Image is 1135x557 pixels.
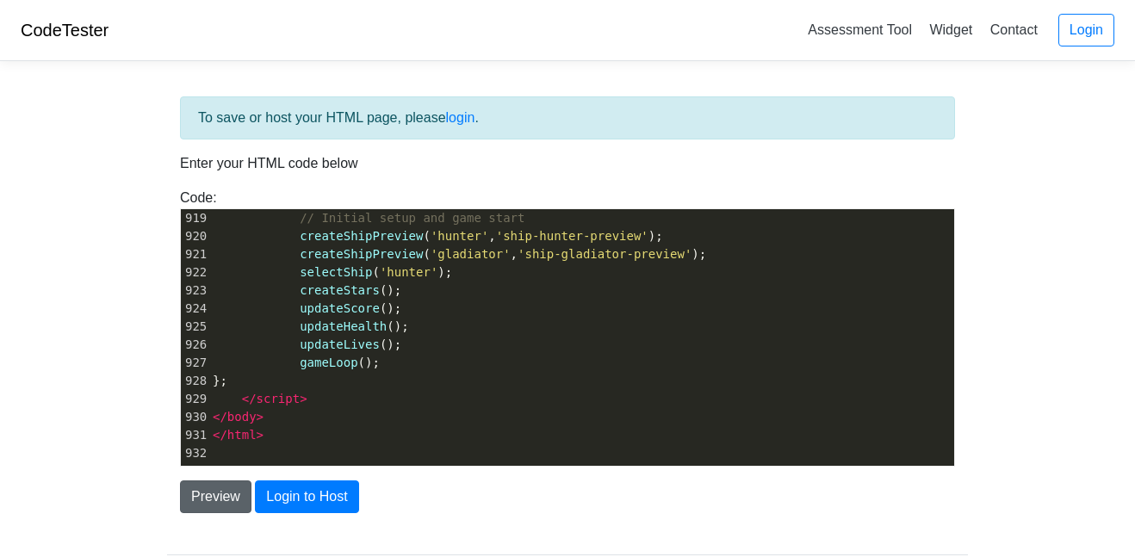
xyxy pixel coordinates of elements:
span: body [227,410,257,424]
span: updateHealth [300,319,387,333]
span: createShipPreview [300,247,423,261]
div: 930 [181,408,209,426]
span: 'gladiator' [431,247,511,261]
span: script [257,392,301,405]
div: 931 [181,426,209,444]
span: > [257,410,264,424]
a: Login [1058,14,1114,46]
span: (); [213,356,380,369]
span: ( , ); [213,247,706,261]
div: 922 [181,263,209,282]
span: 'ship-gladiator-preview' [518,247,692,261]
span: </ [242,392,257,405]
span: </ [213,428,227,442]
div: 932 [181,444,209,462]
span: > [257,428,264,442]
div: 929 [181,390,209,408]
span: > [300,392,307,405]
span: (); [213,283,401,297]
a: login [446,110,475,125]
div: 919 [181,209,209,227]
div: 926 [181,336,209,354]
div: Code: [167,188,968,467]
p: Enter your HTML code below [180,153,955,174]
span: createStars [300,283,380,297]
div: 920 [181,227,209,245]
span: }; [213,374,227,387]
span: 'hunter' [431,229,488,243]
a: Assessment Tool [801,15,919,44]
span: createShipPreview [300,229,423,243]
div: 921 [181,245,209,263]
div: To save or host your HTML page, please . [180,96,955,139]
div: 928 [181,372,209,390]
a: CodeTester [21,21,109,40]
span: // Initial setup and game start [300,211,524,225]
button: Preview [180,480,251,513]
a: Widget [922,15,979,44]
span: gameLoop [300,356,357,369]
span: html [227,428,257,442]
div: 923 [181,282,209,300]
span: 'hunter' [380,265,437,279]
span: </ [213,410,227,424]
div: 925 [181,318,209,336]
span: (); [213,337,401,351]
span: ( ); [213,265,452,279]
span: updateLives [300,337,380,351]
button: Login to Host [255,480,358,513]
span: (); [213,301,401,315]
div: 927 [181,354,209,372]
span: 'ship-hunter-preview' [496,229,648,243]
span: selectShip [300,265,372,279]
span: ( , ); [213,229,663,243]
a: Contact [983,15,1045,44]
span: updateScore [300,301,380,315]
span: (); [213,319,409,333]
div: 924 [181,300,209,318]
